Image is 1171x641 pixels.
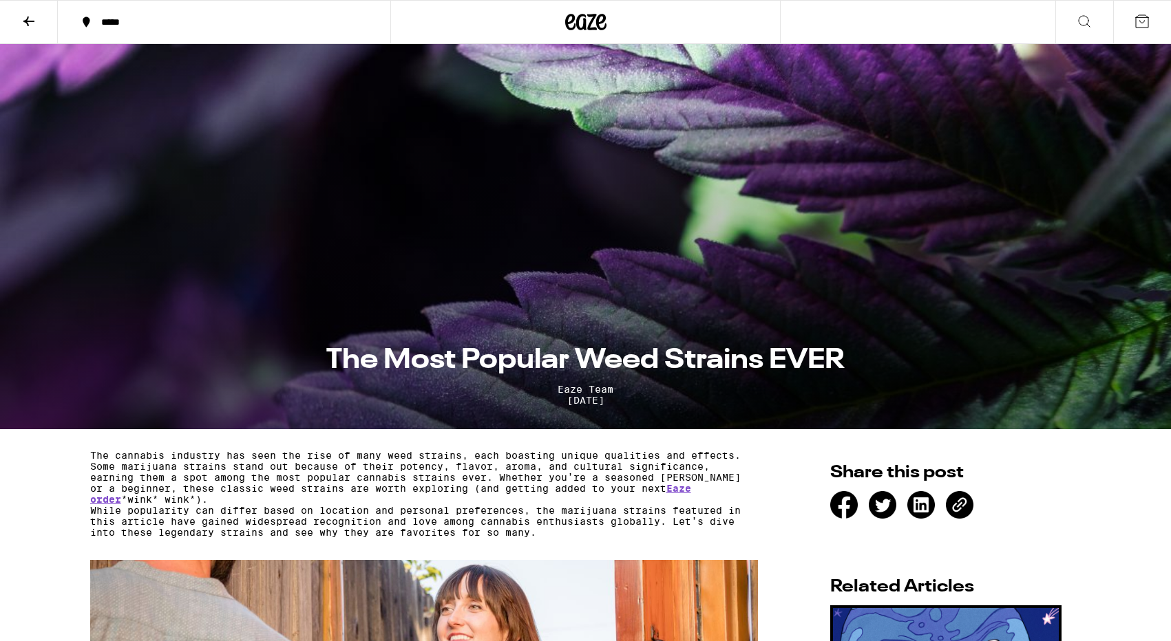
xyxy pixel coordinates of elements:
[946,491,973,519] div: [URL][DOMAIN_NAME]
[830,464,1062,481] h2: Share this post
[90,450,759,505] div: The cannabis industry has seen the rise of many weed strains, each boasting unique qualities and ...
[90,483,691,505] a: Eaze order
[242,395,930,406] span: [DATE]
[242,384,930,395] span: Eaze Team
[830,578,1062,596] h2: Related Articles
[242,347,930,374] h1: The Most Popular Weed Strains EVER
[90,505,759,538] div: While popularity can differ based on location and personal preferences, the marijuana strains fea...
